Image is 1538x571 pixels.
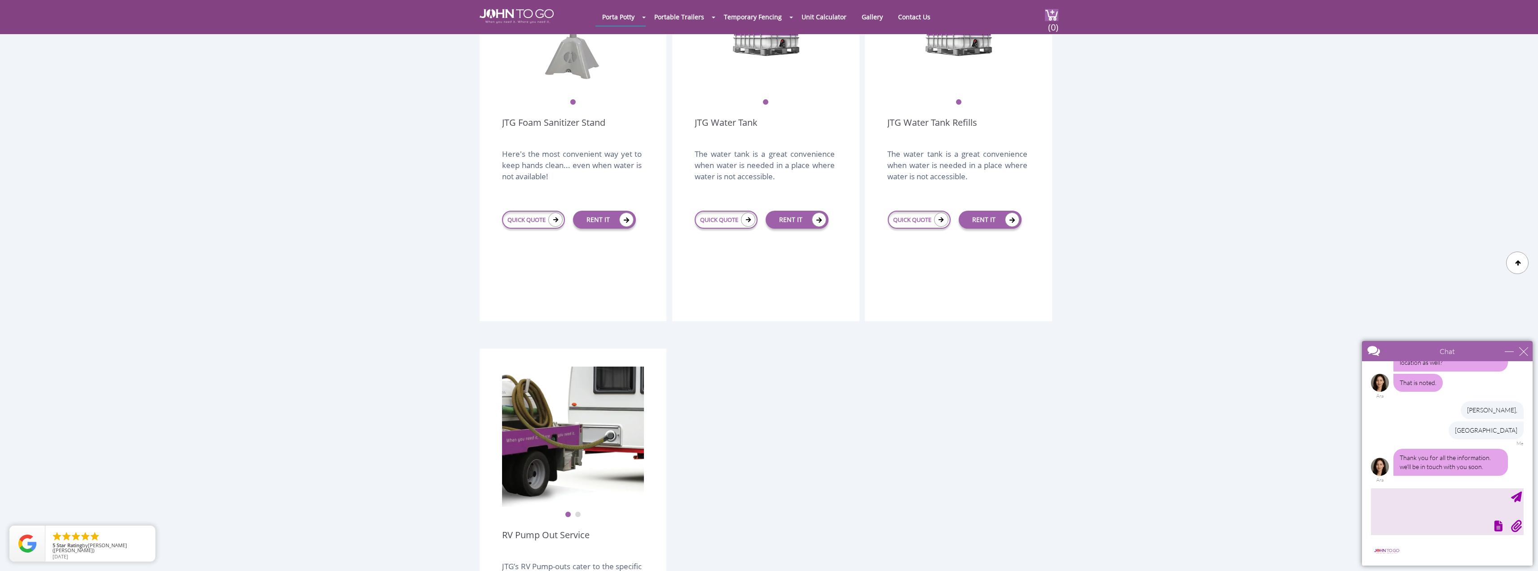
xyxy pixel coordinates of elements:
[695,116,758,142] a: JTG Water Tank
[502,529,590,554] a: RV Pump Out Service
[695,211,758,229] a: QUICK QUOTE
[888,211,951,229] a: QUICK QUOTE
[766,211,828,229] a: RENT IT
[18,535,36,553] img: Review Rating
[959,211,1022,229] a: RENT IT
[717,8,789,26] a: Temporary Fencing
[762,99,769,106] button: 1 of 1
[71,531,81,542] li: 
[565,512,571,518] button: 1 of 2
[89,531,100,542] li: 
[61,531,72,542] li: 
[1357,336,1538,571] iframe: Live Chat Box
[855,8,890,26] a: Gallery
[52,531,62,542] li: 
[80,531,91,542] li: 
[1048,14,1058,33] span: (0)
[53,543,148,554] span: by
[891,8,937,26] a: Contact Us
[595,8,641,26] a: Porta Potty
[53,553,68,560] span: [DATE]
[480,9,554,23] img: JOHN to go
[53,542,55,549] span: 5
[53,542,127,553] span: [PERSON_NAME] ([PERSON_NAME])
[502,211,565,229] a: QUICK QUOTE
[795,8,853,26] a: Unit Calculator
[502,116,605,142] a: JTG Foam Sanitizer Stand
[570,99,576,106] button: 1 of 1
[57,542,82,549] span: Star Rating
[887,116,977,142] a: JTG Water Tank Refills
[695,148,834,191] div: The water tank is a great convenience when water is needed in a place where water is not accessible.
[887,148,1027,191] div: The water tank is a great convenience when water is needed in a place where water is not accessible.
[502,148,642,191] div: Here's the most convenient way yet to keep hands clean... even when water is not available!
[502,367,644,507] img: rv pump out service truck
[956,99,962,106] button: 1 of 1
[648,8,711,26] a: Portable Trailers
[573,211,636,229] a: RENT IT
[1045,9,1058,21] img: cart a
[575,512,581,518] button: 2 of 2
